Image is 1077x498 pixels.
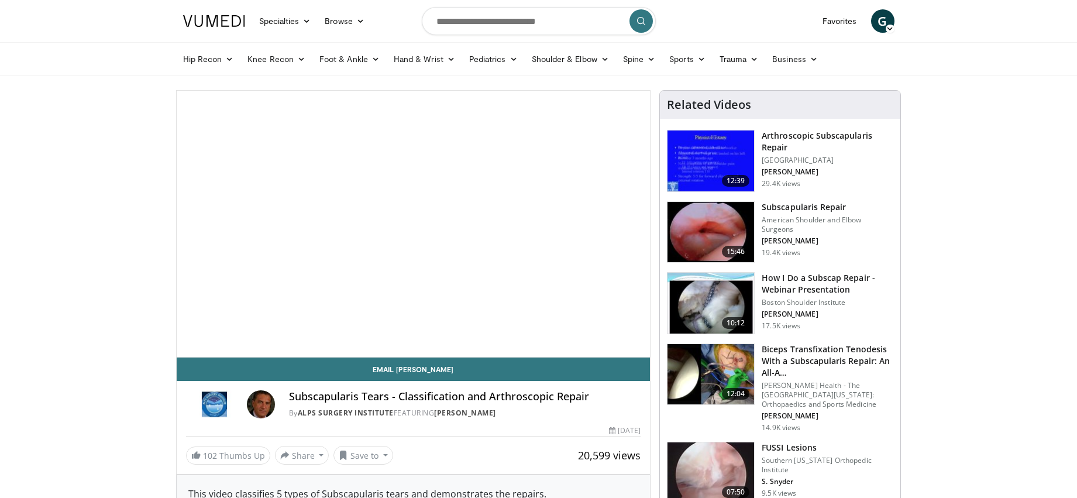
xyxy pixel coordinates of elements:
p: 29.4K views [762,179,800,188]
span: 20,599 views [578,448,641,462]
a: Trauma [713,47,766,71]
a: Hip Recon [176,47,241,71]
h3: How I Do a Subscap Repair - Webinar Presentation [762,272,893,296]
a: 12:04 Biceps Transfixation Tenodesis With a Subscapularis Repair: An All-A… [PERSON_NAME] Health ... [667,344,893,432]
a: Knee Recon [240,47,312,71]
p: [PERSON_NAME] [762,310,893,319]
a: Foot & Ankle [312,47,387,71]
a: Alps Surgery Institute [298,408,394,418]
p: American Shoulder and Elbow Surgeons [762,215,893,234]
h4: Related Videos [667,98,751,112]
img: VuMedi Logo [183,15,245,27]
img: Alps Surgery Institute [186,390,242,418]
a: 12:39 Arthroscopic Subscapularis Repair [GEOGRAPHIC_DATA] [PERSON_NAME] 29.4K views [667,130,893,192]
h4: Subscapularis Tears - Classification and Arthroscopic Repair [289,390,641,403]
span: 07:50 [722,486,750,498]
span: 10:12 [722,317,750,329]
video-js: Video Player [177,91,651,358]
h3: FUSSI Lesions [762,442,893,454]
p: 9.5K views [762,489,796,498]
h3: Biceps Transfixation Tenodesis With a Subscapularis Repair: An All-A… [762,344,893,379]
p: [PERSON_NAME] Health - The [GEOGRAPHIC_DATA][US_STATE]: Orthopaedics and Sports Medicine [762,381,893,409]
p: 14.9K views [762,423,800,432]
p: Boston Shoulder Institute [762,298,893,307]
a: Specialties [252,9,318,33]
img: 38496_0000_3.png.150x105_q85_crop-smart_upscale.jpg [667,130,754,191]
img: Higgins_subscap_webinar_3.png.150x105_q85_crop-smart_upscale.jpg [667,273,754,334]
a: Hand & Wrist [387,47,462,71]
a: 15:46 Subscapularis Repair American Shoulder and Elbow Surgeons [PERSON_NAME] 19.4K views [667,201,893,263]
a: Email [PERSON_NAME] [177,358,651,381]
img: laf_3.png.150x105_q85_crop-smart_upscale.jpg [667,202,754,263]
p: 17.5K views [762,321,800,331]
button: Save to [333,446,393,465]
a: Business [765,47,825,71]
a: G [871,9,894,33]
p: S. Snyder [762,477,893,486]
div: [DATE] [609,425,641,436]
img: Avatar [247,390,275,418]
input: Search topics, interventions [422,7,656,35]
p: [PERSON_NAME] [762,167,893,177]
a: Spine [616,47,662,71]
span: 12:39 [722,175,750,187]
p: [GEOGRAPHIC_DATA] [762,156,893,165]
p: [PERSON_NAME] [762,236,893,246]
img: 46648d68-e03f-4bae-a53a-d0b161c86e44.150x105_q85_crop-smart_upscale.jpg [667,344,754,405]
p: 19.4K views [762,248,800,257]
a: 102 Thumbs Up [186,447,270,465]
a: Pediatrics [462,47,525,71]
span: 102 [203,450,217,461]
h3: Subscapularis Repair [762,201,893,213]
a: Favorites [816,9,864,33]
a: Browse [318,9,371,33]
a: Shoulder & Elbow [525,47,616,71]
span: 12:04 [722,388,750,400]
a: [PERSON_NAME] [434,408,496,418]
h3: Arthroscopic Subscapularis Repair [762,130,893,153]
a: Sports [662,47,713,71]
span: 15:46 [722,246,750,257]
div: By FEATURING [289,408,641,418]
a: 10:12 How I Do a Subscap Repair - Webinar Presentation Boston Shoulder Institute [PERSON_NAME] 17... [667,272,893,334]
button: Share [275,446,329,465]
p: Southern [US_STATE] Orthopedic Institute [762,456,893,475]
p: [PERSON_NAME] [762,411,893,421]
